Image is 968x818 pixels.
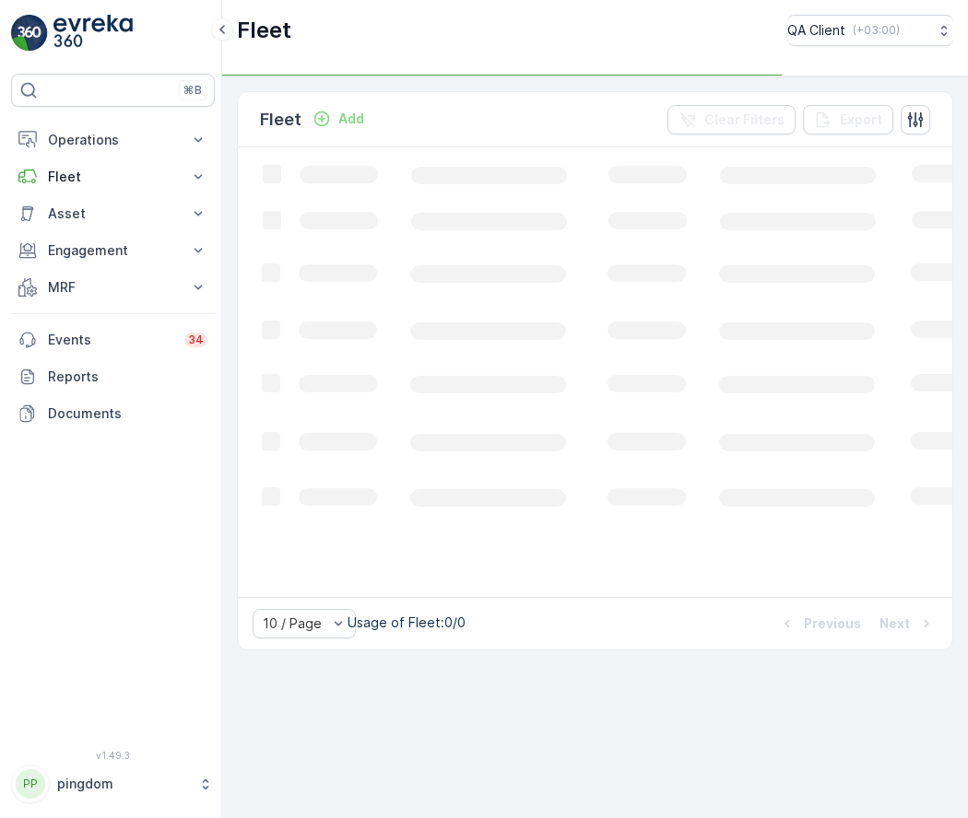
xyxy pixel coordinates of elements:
[16,769,45,799] div: PP
[11,395,215,432] a: Documents
[11,195,215,232] button: Asset
[11,321,215,358] a: Events34
[11,232,215,269] button: Engagement
[840,111,882,129] p: Export
[188,333,204,347] p: 34
[787,21,845,40] p: QA Client
[804,614,861,633] p: Previous
[879,614,910,633] p: Next
[338,110,364,128] p: Add
[667,105,796,134] button: Clear Filters
[48,368,207,386] p: Reports
[11,158,215,195] button: Fleet
[53,15,133,52] img: logo_light-DOdMpM7g.png
[853,23,900,38] p: ( +03:00 )
[11,269,215,306] button: MRF
[11,358,215,395] a: Reports
[305,108,372,130] button: Add
[48,131,178,149] p: Operations
[803,105,893,134] button: Export
[48,204,178,223] p: Asset
[11,765,215,803] button: PPpingdom
[237,16,291,45] p: Fleet
[48,404,207,423] p: Documents
[787,15,953,46] button: QA Client(+03:00)
[48,168,178,186] p: Fleet
[878,613,938,635] button: Next
[776,613,863,635] button: Previous
[48,278,178,297] p: MRF
[11,15,48,52] img: logo
[260,107,301,133] p: Fleet
[48,241,178,260] p: Engagement
[183,83,202,98] p: ⌘B
[11,122,215,158] button: Operations
[11,750,215,761] span: v 1.49.3
[348,613,466,632] p: Usage of Fleet : 0/0
[48,331,173,349] p: Events
[57,775,189,793] p: pingdom
[704,111,785,129] p: Clear Filters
